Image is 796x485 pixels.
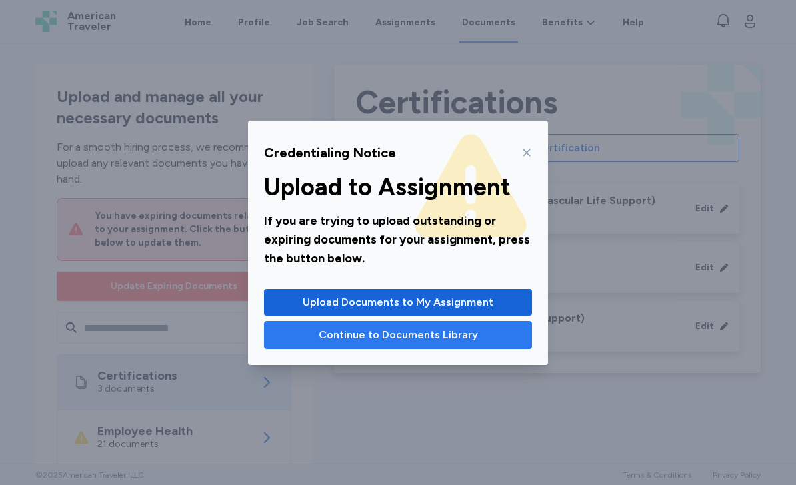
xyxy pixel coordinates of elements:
[264,143,396,162] div: Credentialing Notice
[264,289,532,316] button: Upload Documents to My Assignment
[319,327,478,343] span: Continue to Documents Library
[264,321,532,349] button: Continue to Documents Library
[264,174,532,201] div: Upload to Assignment
[264,211,532,268] div: If you are trying to upload outstanding or expiring documents for your assignment, press the butt...
[303,294,493,310] span: Upload Documents to My Assignment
